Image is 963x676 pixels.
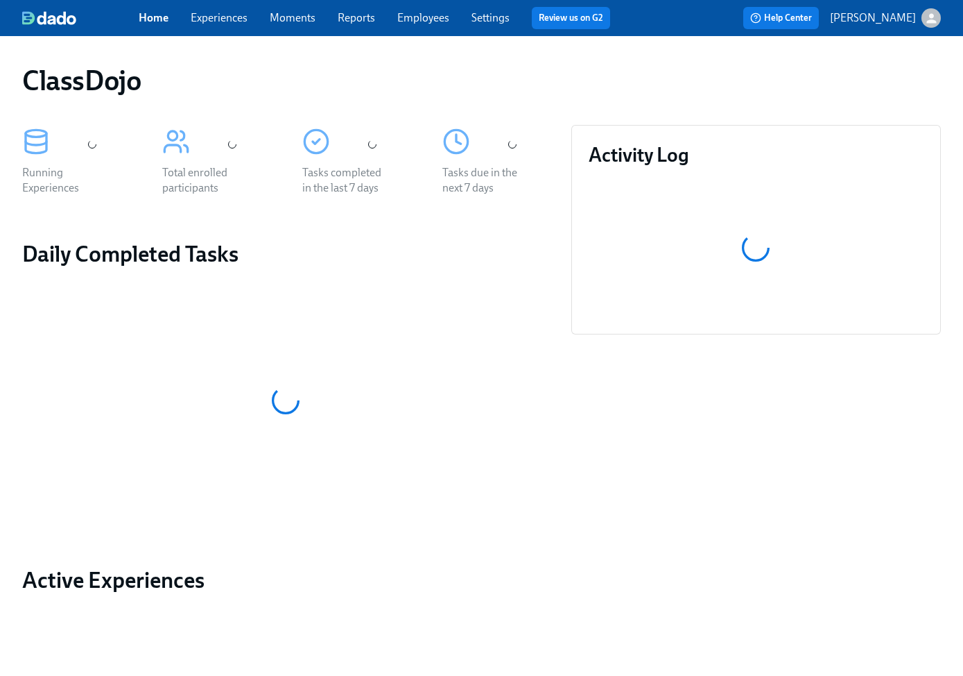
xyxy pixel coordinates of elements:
[162,165,251,196] div: Total enrolled participants
[338,11,375,24] a: Reports
[471,11,510,24] a: Settings
[750,11,812,25] span: Help Center
[22,11,139,25] a: dado
[22,64,141,97] h1: ClassDojo
[22,566,549,594] a: Active Experiences
[539,11,603,25] a: Review us on G2
[830,10,916,26] p: [PERSON_NAME]
[22,11,76,25] img: dado
[22,165,111,196] div: Running Experiences
[302,165,391,196] div: Tasks completed in the last 7 days
[139,11,168,24] a: Home
[270,11,315,24] a: Moments
[589,142,923,167] h3: Activity Log
[191,11,248,24] a: Experiences
[442,165,531,196] div: Tasks due in the next 7 days
[397,11,449,24] a: Employees
[532,7,610,29] button: Review us on G2
[743,7,819,29] button: Help Center
[830,8,941,28] button: [PERSON_NAME]
[22,240,549,268] h2: Daily Completed Tasks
